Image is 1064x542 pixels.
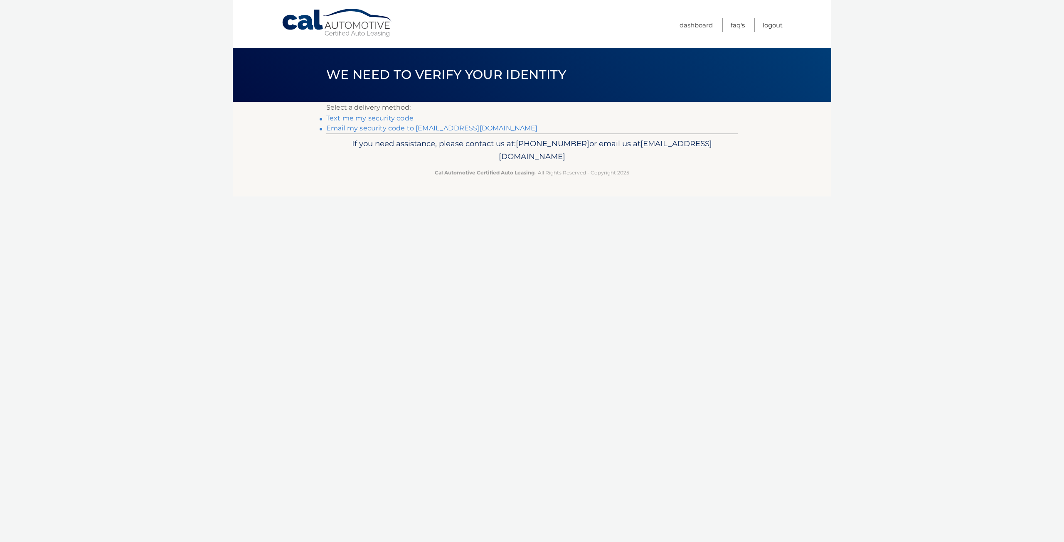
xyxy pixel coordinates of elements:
[731,18,745,32] a: FAQ's
[763,18,783,32] a: Logout
[281,8,394,38] a: Cal Automotive
[332,137,732,164] p: If you need assistance, please contact us at: or email us at
[326,67,566,82] span: We need to verify your identity
[516,139,589,148] span: [PHONE_NUMBER]
[435,169,534,176] strong: Cal Automotive Certified Auto Leasing
[326,102,738,113] p: Select a delivery method:
[326,114,414,122] a: Text me my security code
[326,124,538,132] a: Email my security code to [EMAIL_ADDRESS][DOMAIN_NAME]
[332,168,732,177] p: - All Rights Reserved - Copyright 2025
[680,18,713,32] a: Dashboard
